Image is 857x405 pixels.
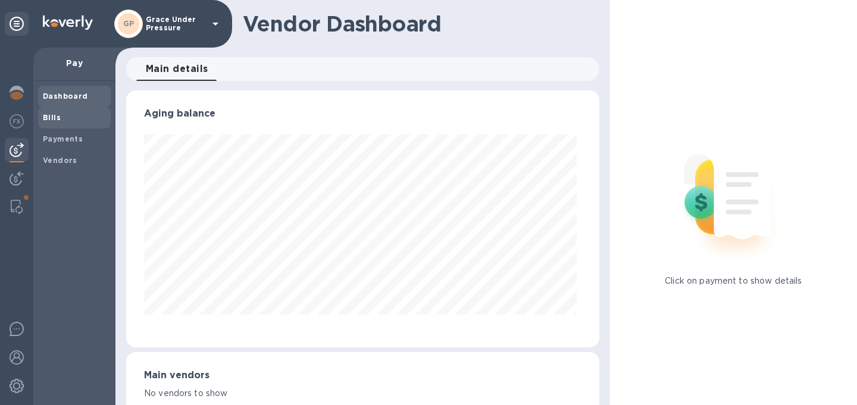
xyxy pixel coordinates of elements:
[146,15,205,32] p: Grace Under Pressure
[43,113,61,122] b: Bills
[665,275,802,287] p: Click on payment to show details
[144,370,581,381] h3: Main vendors
[243,11,591,36] h1: Vendor Dashboard
[43,156,77,165] b: Vendors
[144,387,581,400] p: No vendors to show
[144,108,581,120] h3: Aging balance
[43,134,83,143] b: Payments
[10,114,24,128] img: Foreign exchange
[123,19,135,28] b: GP
[146,61,208,77] span: Main details
[5,12,29,36] div: Unpin categories
[43,92,88,101] b: Dashboard
[43,57,106,69] p: Pay
[43,15,93,30] img: Logo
